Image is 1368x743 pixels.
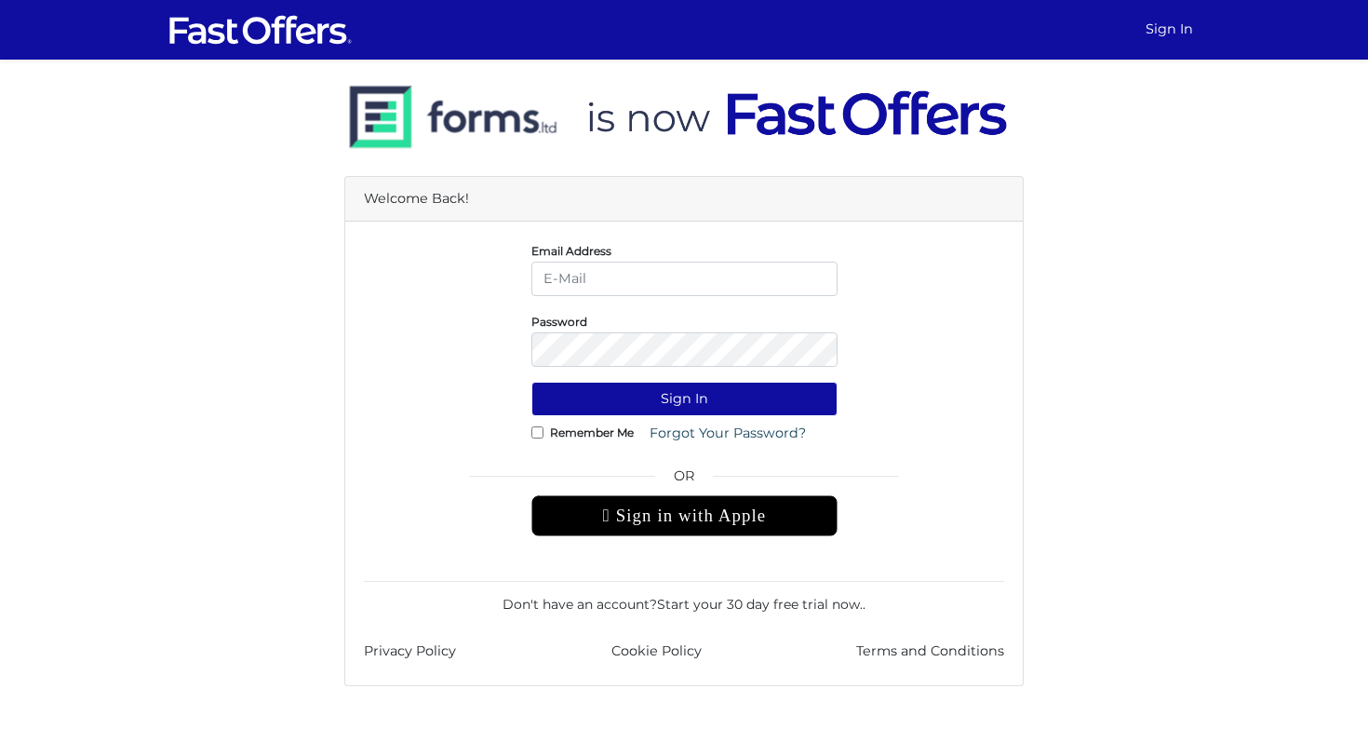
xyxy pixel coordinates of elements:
[531,249,611,253] label: Email Address
[364,641,456,662] a: Privacy Policy
[531,319,587,324] label: Password
[531,262,838,296] input: E-Mail
[637,416,818,451] a: Forgot Your Password?
[856,641,1004,662] a: Terms and Conditions
[364,581,1004,615] div: Don't have an account? .
[550,430,634,435] label: Remember Me
[531,466,838,495] span: OR
[531,382,838,416] button: Sign In
[345,177,1023,222] div: Welcome Back!
[531,495,838,536] div: Sign in with Apple
[1138,11,1200,47] a: Sign In
[611,641,702,662] a: Cookie Policy
[657,596,863,613] a: Start your 30 day free trial now.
